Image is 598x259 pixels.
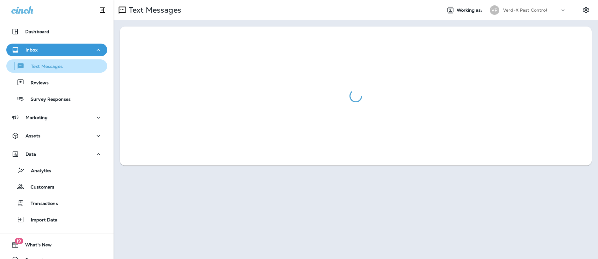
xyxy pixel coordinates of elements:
[6,111,107,124] button: Marketing
[126,5,181,15] p: Text Messages
[25,29,49,34] p: Dashboard
[15,238,23,244] span: 19
[6,180,107,193] button: Customers
[6,129,107,142] button: Assets
[24,80,49,86] p: Reviews
[6,59,107,73] button: Text Messages
[490,5,499,15] div: VP
[6,76,107,89] button: Reviews
[6,238,107,251] button: 19What's New
[24,201,58,207] p: Transactions
[26,47,38,52] p: Inbox
[19,242,52,250] span: What's New
[25,168,51,174] p: Analytics
[6,196,107,210] button: Transactions
[6,148,107,160] button: Data
[6,92,107,105] button: Survey Responses
[26,115,48,120] p: Marketing
[26,133,40,138] p: Assets
[6,25,107,38] button: Dashboard
[457,8,484,13] span: Working as:
[26,152,36,157] p: Data
[6,164,107,177] button: Analytics
[25,217,58,223] p: Import Data
[94,4,111,16] button: Collapse Sidebar
[580,4,592,16] button: Settings
[503,8,547,13] p: Verd-X Pest Control
[6,44,107,56] button: Inbox
[24,97,71,103] p: Survey Responses
[25,64,63,70] p: Text Messages
[24,184,54,190] p: Customers
[6,213,107,226] button: Import Data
